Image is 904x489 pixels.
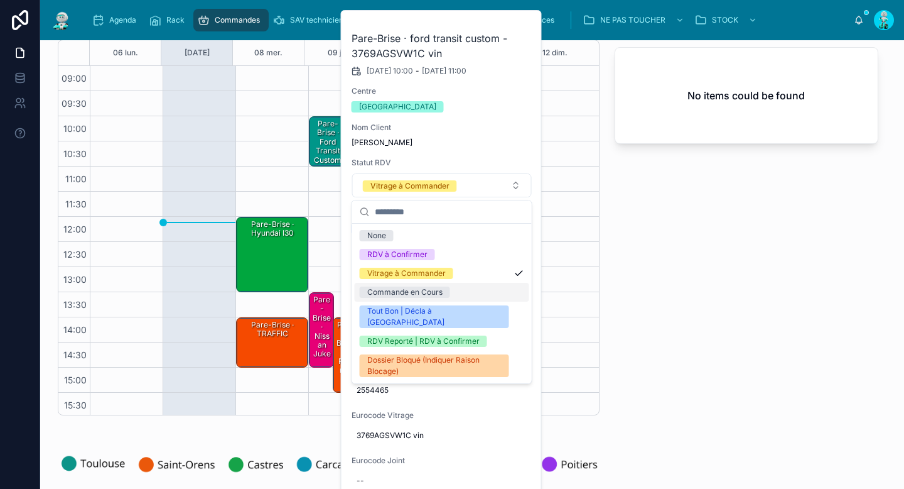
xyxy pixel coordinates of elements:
[352,224,532,383] div: Suggestions
[237,318,308,367] div: Pare-Brise · TRAFFIC
[254,40,282,65] button: 08 mer.
[328,40,353,65] button: 09 jeu.
[542,40,568,65] button: 12 dim.
[185,40,210,65] button: [DATE]
[352,138,532,148] span: [PERSON_NAME]
[357,385,527,395] span: 2554465
[290,15,347,25] span: SAV techniciens
[370,180,449,192] div: Vitrage à Commander
[492,9,563,31] a: Assurances
[61,400,90,410] span: 15:30
[367,230,386,241] div: None
[352,158,532,168] span: Statut RDV
[237,217,308,292] div: Pare-Brise · hyundai i30
[352,86,532,96] span: Centre
[239,219,307,239] div: Pare-Brise · hyundai i30
[309,293,333,367] div: Pare-Brise · Nissan juke
[357,431,527,441] span: 3769AGSVW1C vin
[367,268,446,279] div: Vitrage à Commander
[367,305,502,328] div: Tout Bon | Décla à [GEOGRAPHIC_DATA]
[60,324,90,335] span: 14:00
[58,98,90,109] span: 09:30
[352,410,532,420] span: Eurocode Vitrage
[691,9,763,31] a: STOCK
[367,287,443,298] div: Commande en Cours
[60,299,90,310] span: 13:30
[113,40,138,65] button: 06 lun.
[422,66,466,76] span: [DATE] 11:00
[62,199,90,209] span: 11:30
[367,249,428,260] div: RDV à Confirmer
[579,9,691,31] a: NE PAS TOUCHER
[367,336,480,347] div: RDV Reporté | RDV à Confirmer
[352,31,532,61] h2: Pare-Brise · ford transit custom - 3769AGSVW1C vin
[61,375,90,385] span: 15:00
[600,15,665,25] span: NE PAS TOUCHER
[311,118,345,202] div: Pare-Brise · ford transit custom - 3769AGSVW1C vin
[687,88,805,103] h2: No items could be found
[58,73,90,84] span: 09:00
[60,349,90,360] span: 14:30
[60,274,90,285] span: 13:00
[309,117,346,166] div: Pare-Brise · ford transit custom - 3769AGSVW1C vin
[60,224,90,234] span: 12:00
[367,66,413,76] span: [DATE] 10:00
[418,9,492,31] a: Parrainages
[416,66,419,76] span: -
[83,6,854,34] div: scrollable content
[269,9,356,31] a: SAV techniciens
[333,318,357,392] div: Pare-Brise · Partner
[193,9,269,31] a: Commandes
[145,9,193,31] a: Rack
[50,10,73,30] img: App logo
[215,15,260,25] span: Commandes
[109,15,136,25] span: Agenda
[352,173,532,197] button: Select Button
[357,476,364,486] div: --
[367,354,502,377] div: Dossier Bloqué (Indiquer Raison Blocage)
[352,123,532,133] span: Nom Client
[335,319,357,376] div: Pare-Brise · Partner
[62,173,90,184] span: 11:00
[60,249,90,260] span: 12:30
[352,456,532,466] span: Eurocode Joint
[712,15,738,25] span: STOCK
[166,15,185,25] span: Rack
[60,123,90,134] span: 10:00
[88,9,145,31] a: Agenda
[311,294,333,360] div: Pare-Brise · Nissan juke
[60,148,90,159] span: 10:30
[239,319,307,340] div: Pare-Brise · TRAFFIC
[356,9,418,31] a: Cadeaux
[359,101,436,113] div: [GEOGRAPHIC_DATA]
